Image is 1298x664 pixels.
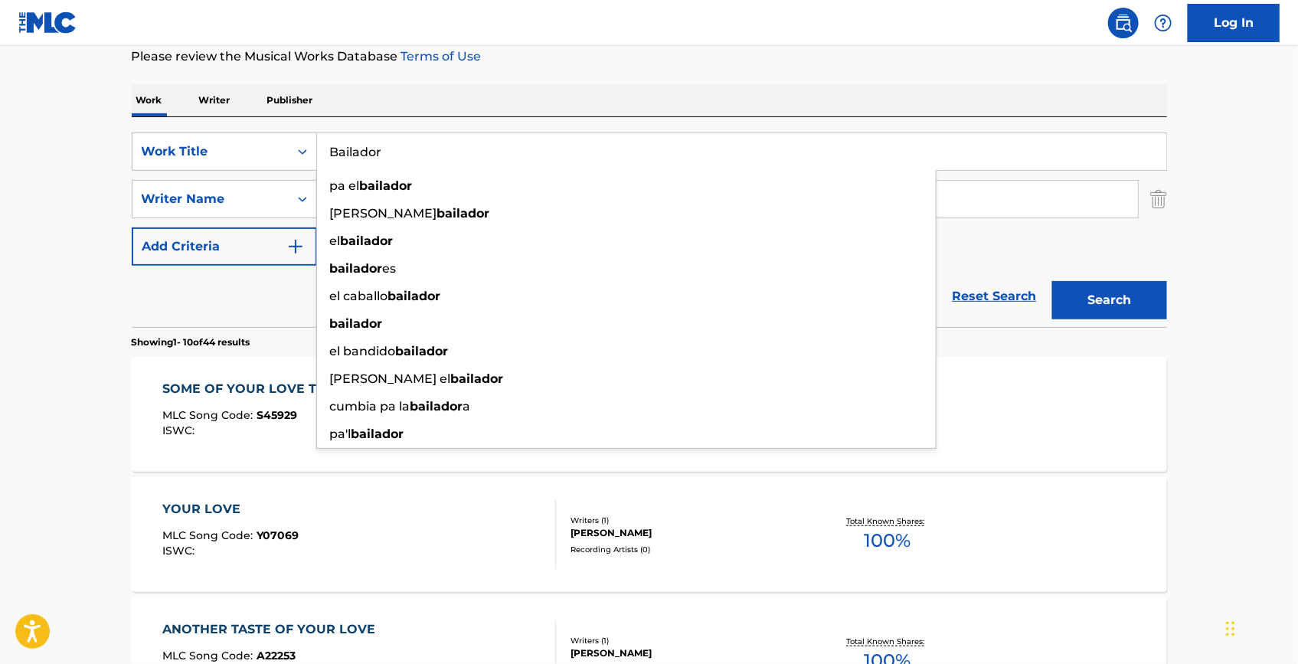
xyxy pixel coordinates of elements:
img: search [1114,14,1133,32]
button: Search [1052,281,1167,319]
form: Search Form [132,132,1167,327]
span: pa'l [330,427,351,441]
button: Add Criteria [132,227,317,266]
span: a [463,399,471,414]
iframe: Chat Widget [1221,590,1298,664]
strong: bailador [330,316,383,331]
img: Delete Criterion [1150,180,1167,218]
p: Writer [195,84,235,116]
strong: bailador [437,206,490,221]
img: MLC Logo [18,11,77,34]
img: 9d2ae6d4665cec9f34b9.svg [286,237,305,256]
span: MLC Song Code : [162,528,257,542]
strong: bailador [360,178,413,193]
div: Work Title [142,142,280,161]
strong: bailador [451,371,504,386]
span: cumbia pa la [330,399,410,414]
div: Help [1148,8,1179,38]
a: Reset Search [945,280,1045,313]
div: [PERSON_NAME] [571,526,802,540]
a: YOUR LOVEMLC Song Code:Y07069ISWC:Writers (1)[PERSON_NAME]Recording Artists (0)Total Known Shares... [132,477,1167,592]
span: Y07069 [257,528,299,542]
span: S45929 [257,408,297,422]
img: help [1154,14,1172,32]
strong: bailador [396,344,449,358]
p: Publisher [263,84,318,116]
strong: bailador [388,289,441,303]
span: el caballo [330,289,388,303]
strong: bailador [341,234,394,248]
span: 100 % [865,527,911,554]
a: Public Search [1108,8,1139,38]
a: SOME OF YOUR LOVE TONIGHTMLC Song Code:S45929ISWC:Writers (1)[PERSON_NAME]Recording Artists (15)[... [132,357,1167,472]
p: Work [132,84,167,116]
span: MLC Song Code : [162,408,257,422]
a: Terms of Use [398,49,482,64]
p: Showing 1 - 10 of 44 results [132,335,250,349]
strong: bailador [351,427,404,441]
div: [PERSON_NAME] [571,646,802,660]
div: SOME OF YOUR LOVE TONIGHT [162,380,375,398]
span: el bandido [330,344,396,358]
strong: bailador [410,399,463,414]
div: Writers ( 1 ) [571,635,802,646]
span: ISWC : [162,424,198,437]
p: Please review the Musical Works Database [132,47,1167,66]
span: es [383,261,397,276]
span: pa el [330,178,360,193]
div: Drag [1226,606,1235,652]
span: ISWC : [162,544,198,558]
a: Log In [1188,4,1280,42]
div: Writers ( 1 ) [571,515,802,526]
span: MLC Song Code : [162,649,257,662]
span: el [330,234,341,248]
div: Recording Artists ( 0 ) [571,544,802,555]
div: ANOTHER TASTE OF YOUR LOVE [162,620,383,639]
p: Total Known Shares: [847,515,929,527]
div: YOUR LOVE [162,500,299,518]
div: Writer Name [142,190,280,208]
span: A22253 [257,649,296,662]
p: Total Known Shares: [847,636,929,647]
span: [PERSON_NAME] [330,206,437,221]
strong: bailador [330,261,383,276]
span: [PERSON_NAME] el [330,371,451,386]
